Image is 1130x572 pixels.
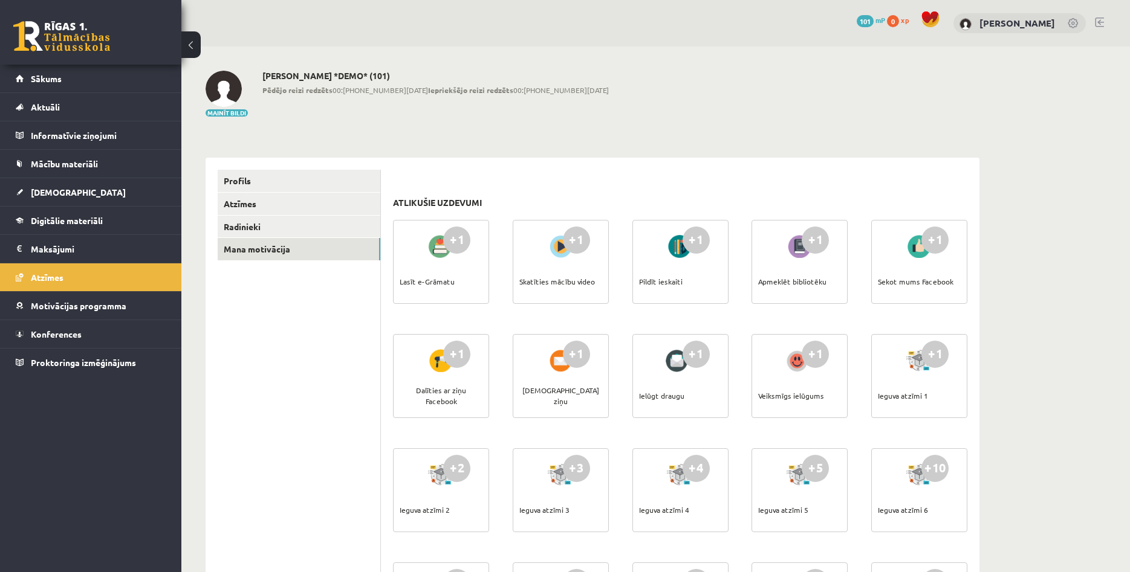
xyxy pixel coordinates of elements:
[16,65,166,92] a: Sākums
[979,17,1055,29] a: [PERSON_NAME]
[639,374,684,417] div: Ielūgt draugu
[443,341,470,368] div: +1
[443,455,470,482] div: +2
[921,227,949,254] div: +1
[31,215,103,226] span: Digitālie materiāli
[262,71,609,81] h2: [PERSON_NAME] *DEMO* (101)
[262,85,333,95] b: Pēdējo reizi redzēts
[563,341,590,368] div: +1
[639,260,683,303] div: Pildīt ieskaiti
[31,357,136,368] span: Proktoringa izmēģinājums
[16,320,166,348] a: Konferences
[16,207,166,234] a: Digitālie materiāli
[218,238,380,260] a: Mana motivācija
[218,170,380,192] a: Profils
[16,93,166,121] a: Aktuāli
[31,300,126,311] span: Motivācijas programma
[31,329,82,339] span: Konferences
[31,121,166,149] legend: Informatīvie ziņojumi
[218,216,380,238] a: Radinieki
[428,85,513,95] b: Iepriekšējo reizi redzēts
[16,178,166,206] a: [DEMOGRAPHIC_DATA]
[921,455,949,482] div: +10
[400,260,455,303] div: Lasīt e-Grāmatu
[563,227,590,254] div: +1
[31,158,98,169] span: Mācību materiāli
[857,15,874,27] span: 101
[683,341,710,368] div: +1
[206,71,242,107] img: Līga Rūma
[262,85,609,95] span: 00:[PHONE_NUMBER][DATE] 00:[PHONE_NUMBER][DATE]
[206,109,248,117] button: Mainīt bildi
[758,260,826,303] div: Apmeklēt bibliotēku
[16,292,166,320] a: Motivācijas programma
[878,374,928,417] div: Ieguva atzīmi 1
[31,272,63,283] span: Atzīmes
[13,21,110,51] a: Rīgas 1. Tālmācības vidusskola
[400,374,482,417] div: Dalīties ar ziņu Facebook
[400,489,450,531] div: Ieguva atzīmi 2
[31,187,126,198] span: [DEMOGRAPHIC_DATA]
[16,235,166,263] a: Maksājumi
[31,73,62,84] span: Sākums
[443,227,470,254] div: +1
[802,455,829,482] div: +5
[31,101,60,112] span: Aktuāli
[31,235,166,263] legend: Maksājumi
[758,489,808,531] div: Ieguva atzīmi 5
[563,455,590,482] div: +3
[683,455,710,482] div: +4
[960,18,972,30] img: Līga Rūma
[16,150,166,178] a: Mācību materiāli
[519,489,570,531] div: Ieguva atzīmi 3
[683,227,710,254] div: +1
[857,15,885,25] a: 101 mP
[639,489,689,531] div: Ieguva atzīmi 4
[16,263,166,291] a: Atzīmes
[218,193,380,215] a: Atzīmes
[921,341,949,368] div: +1
[901,15,909,25] span: xp
[16,349,166,376] a: Proktoringa izmēģinājums
[519,374,602,417] div: [DEMOGRAPHIC_DATA] ziņu
[758,374,824,417] div: Veiksmīgs ielūgums
[393,198,482,208] h3: Atlikušie uzdevumi
[878,260,953,303] div: Sekot mums Facebook
[878,489,928,531] div: Ieguva atzīmi 6
[887,15,899,27] span: 0
[519,260,595,303] div: Skatīties mācību video
[887,15,915,25] a: 0 xp
[16,121,166,149] a: Informatīvie ziņojumi
[802,341,829,368] div: +1
[802,227,829,254] div: +1
[875,15,885,25] span: mP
